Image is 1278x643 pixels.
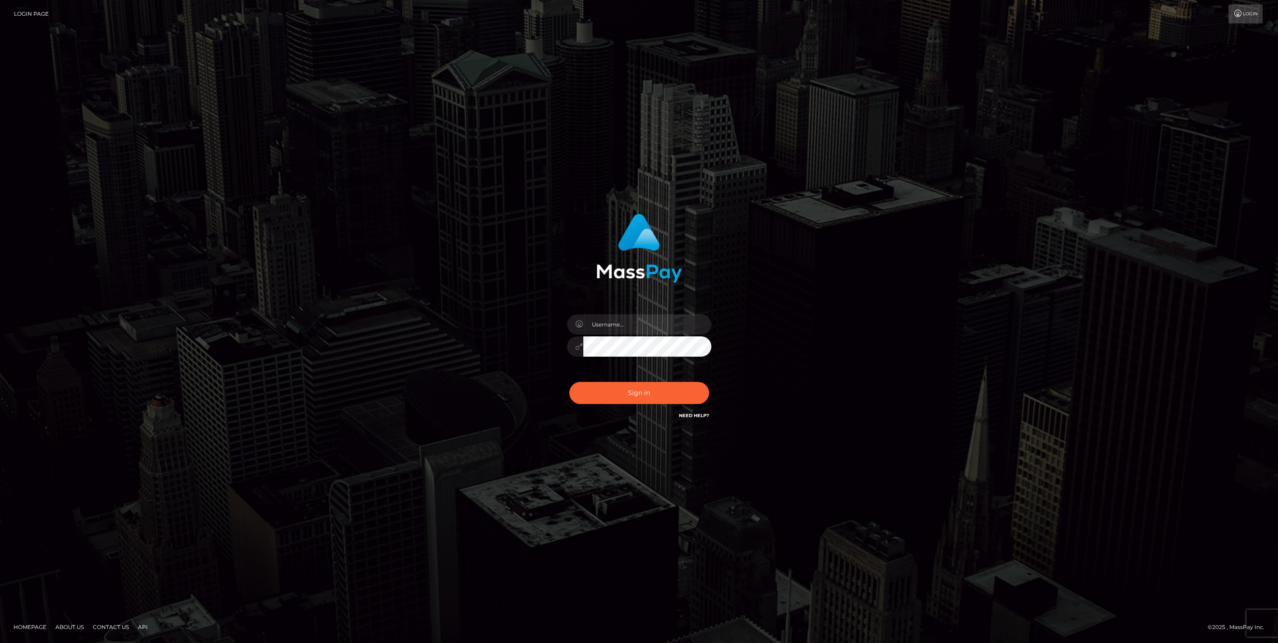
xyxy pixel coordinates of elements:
[134,620,151,634] a: API
[583,314,711,335] input: Username...
[1228,5,1263,23] a: Login
[569,382,709,404] button: Sign in
[1208,622,1271,632] div: © 2025 , MassPay Inc.
[596,214,682,283] img: MassPay Login
[89,620,133,634] a: Contact Us
[14,5,49,23] a: Login Page
[10,620,50,634] a: Homepage
[52,620,87,634] a: About Us
[679,413,709,418] a: Need Help?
